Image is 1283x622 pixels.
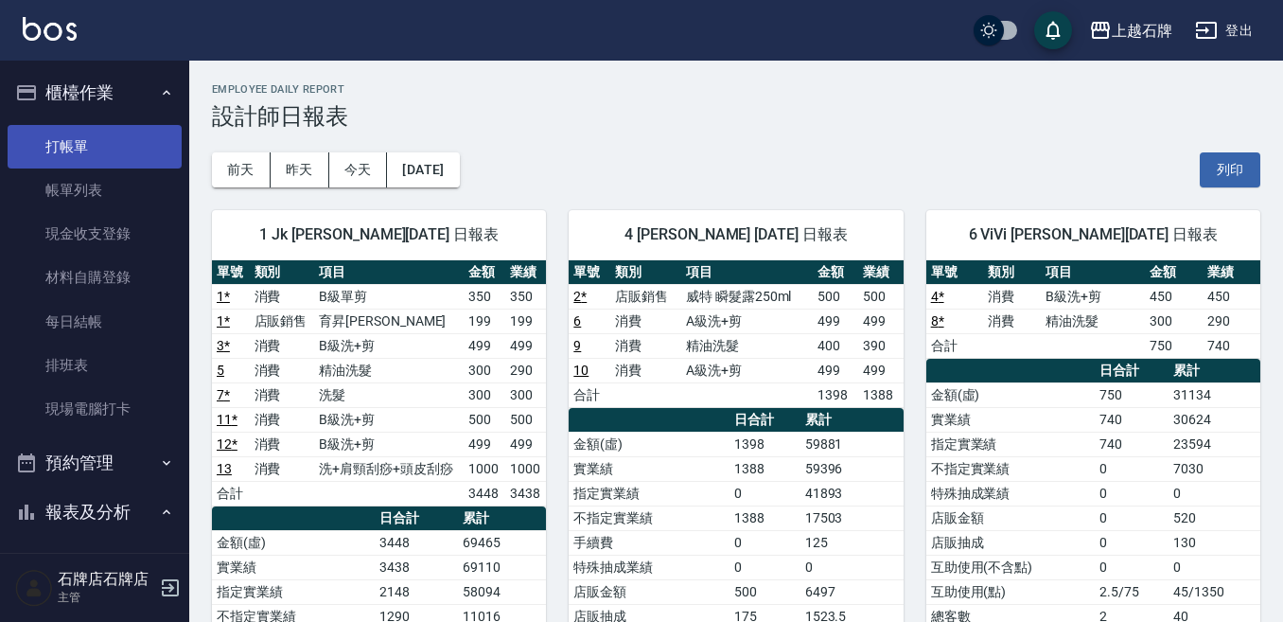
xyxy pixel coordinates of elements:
[569,260,609,285] th: 單號
[1169,579,1260,604] td: 45/1350
[1095,359,1169,383] th: 日合計
[610,260,681,285] th: 類別
[926,432,1095,456] td: 指定實業績
[250,358,315,382] td: 消費
[314,358,464,382] td: 精油洗髮
[569,382,609,407] td: 合計
[1095,555,1169,579] td: 0
[610,333,681,358] td: 消費
[212,152,271,187] button: 前天
[23,17,77,41] img: Logo
[250,260,315,285] th: 類別
[813,358,858,382] td: 499
[8,125,182,169] a: 打帳單
[235,225,523,244] span: 1 Jk [PERSON_NAME][DATE] 日報表
[505,382,547,407] td: 300
[858,333,904,358] td: 390
[569,456,729,481] td: 實業績
[1169,481,1260,506] td: 0
[1095,407,1169,432] td: 740
[949,225,1238,244] span: 6 ViVi [PERSON_NAME][DATE] 日報表
[800,481,904,506] td: 41893
[813,333,858,358] td: 400
[250,333,315,358] td: 消費
[729,579,800,604] td: 500
[217,461,232,476] a: 13
[1112,19,1172,43] div: 上越石牌
[800,579,904,604] td: 6497
[813,382,858,407] td: 1398
[729,481,800,506] td: 0
[212,481,250,506] td: 合計
[375,579,458,604] td: 2148
[1169,530,1260,555] td: 130
[250,309,315,333] td: 店販銷售
[1095,506,1169,530] td: 0
[212,83,1260,96] h2: Employee Daily Report
[1145,309,1203,333] td: 300
[729,432,800,456] td: 1398
[569,481,729,506] td: 指定實業績
[858,260,904,285] th: 業績
[610,358,681,382] td: 消費
[1041,260,1145,285] th: 項目
[610,309,681,333] td: 消費
[8,488,182,537] button: 報表及分析
[800,555,904,579] td: 0
[1169,359,1260,383] th: 累計
[1169,456,1260,481] td: 7030
[983,284,1041,309] td: 消費
[926,506,1095,530] td: 店販金額
[8,212,182,256] a: 現金收支登錄
[314,260,464,285] th: 項目
[8,344,182,387] a: 排班表
[1095,579,1169,604] td: 2.5/75
[58,570,154,589] h5: 石牌店石牌店
[505,358,547,382] td: 290
[800,506,904,530] td: 17503
[610,284,681,309] td: 店販銷售
[1041,284,1145,309] td: B級洗+剪
[681,358,813,382] td: A級洗+剪
[1203,333,1260,358] td: 740
[375,555,458,579] td: 3438
[569,260,903,408] table: a dense table
[813,260,858,285] th: 金額
[1081,11,1180,50] button: 上越石牌
[729,408,800,433] th: 日合計
[464,432,505,456] td: 499
[464,358,505,382] td: 300
[8,543,182,587] a: 報表目錄
[813,284,858,309] td: 500
[681,284,813,309] td: 威特 瞬髮露250ml
[464,333,505,358] td: 499
[314,309,464,333] td: 育昇[PERSON_NAME]
[1145,260,1203,285] th: 金額
[926,530,1095,555] td: 店販抽成
[569,579,729,604] td: 店販金額
[591,225,880,244] span: 4 [PERSON_NAME] [DATE] 日報表
[681,260,813,285] th: 項目
[250,382,315,407] td: 消費
[926,456,1095,481] td: 不指定實業績
[8,387,182,431] a: 現場電腦打卡
[505,284,547,309] td: 350
[858,284,904,309] td: 500
[1145,284,1203,309] td: 450
[1145,333,1203,358] td: 750
[1200,152,1260,187] button: 列印
[729,555,800,579] td: 0
[800,456,904,481] td: 59396
[800,408,904,433] th: 累計
[1095,481,1169,506] td: 0
[250,284,315,309] td: 消費
[458,579,546,604] td: 58094
[212,530,375,555] td: 金額(虛)
[505,333,547,358] td: 499
[1095,530,1169,555] td: 0
[464,382,505,407] td: 300
[505,432,547,456] td: 499
[250,407,315,432] td: 消費
[926,382,1095,407] td: 金額(虛)
[1203,309,1260,333] td: 290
